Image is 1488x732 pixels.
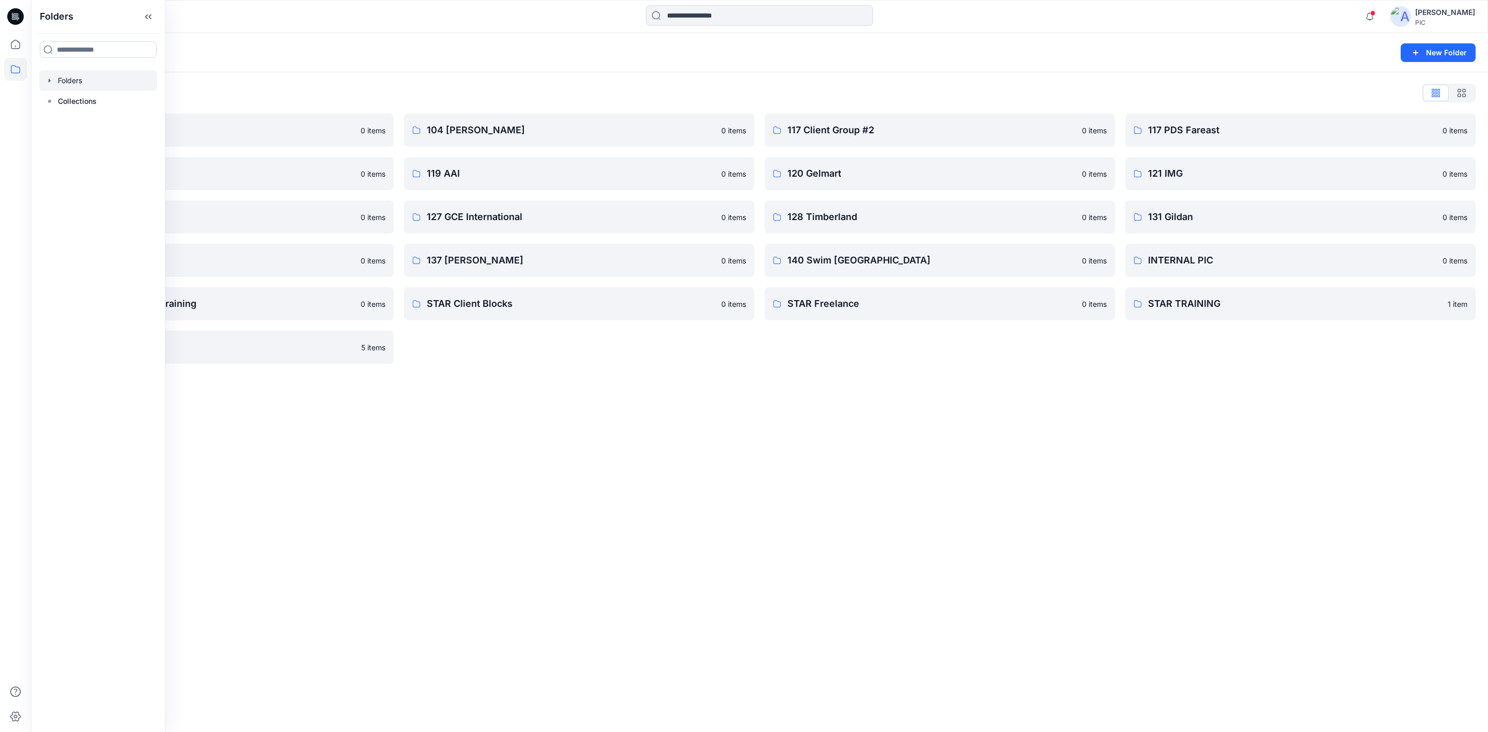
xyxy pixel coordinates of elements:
p: 127 GCE International [427,210,715,224]
a: STAR Uploads5 items [43,331,394,364]
p: 0 items [721,299,746,309]
p: 0 items [1443,168,1467,179]
a: 119 AAI0 items [404,157,754,190]
a: STAR Client Blocks0 items [404,287,754,320]
p: 0 items [1082,212,1107,223]
p: 1 item [1448,299,1467,309]
a: 121 IMG Client Group0 items [43,200,394,233]
p: 0 items [1082,299,1107,309]
p: 0 items [721,212,746,223]
div: PIC [1415,19,1475,26]
p: 120 Gelmart [787,166,1076,181]
p: 0 items [721,255,746,266]
p: 117 Client Group #2 [787,123,1076,137]
button: New Folder [1401,43,1476,62]
a: INTERNAL PIC0 items [1125,244,1476,277]
p: PIC Team Stylezone Training [66,297,354,311]
a: 131 Gildan0 items [1125,200,1476,233]
a: 117 PDS Fareast0 items [1125,114,1476,147]
p: STAR TRAINING [1148,297,1442,311]
a: STAR Freelance0 items [765,287,1115,320]
a: 137 [PERSON_NAME]0 items [404,244,754,277]
a: 120 Gelmart0 items [765,157,1115,190]
p: INTERNAL PIC [1148,253,1436,268]
p: STAR Uploads [66,340,355,354]
p: 0 items [1082,125,1107,136]
p: 136 Client Group [66,253,354,268]
a: 118 Add Black0 items [43,157,394,190]
a: 127 GCE International0 items [404,200,754,233]
p: 0 items [721,168,746,179]
a: 121 IMG0 items [1125,157,1476,190]
p: 0 items [361,125,385,136]
a: 128 Timberland0 items [765,200,1115,233]
p: 117 PDS Fareast [1148,123,1436,137]
p: 119 AAI [427,166,715,181]
p: 0 items [1443,125,1467,136]
p: 131 Gildan [1148,210,1436,224]
p: 0 items [1082,255,1107,266]
p: 0 items [361,212,385,223]
p: 103 HIS International [66,123,354,137]
div: [PERSON_NAME] [1415,6,1475,19]
a: STAR TRAINING1 item [1125,287,1476,320]
p: 0 items [361,255,385,266]
p: 128 Timberland [787,210,1076,224]
p: 0 items [1443,212,1467,223]
p: 0 items [361,168,385,179]
a: 103 HIS International0 items [43,114,394,147]
a: 104 [PERSON_NAME]0 items [404,114,754,147]
p: 0 items [721,125,746,136]
p: Collections [58,95,97,107]
p: 0 items [1082,168,1107,179]
a: 136 Client Group0 items [43,244,394,277]
p: 121 IMG Client Group [66,210,354,224]
p: 5 items [361,342,385,353]
a: 140 Swim [GEOGRAPHIC_DATA]0 items [765,244,1115,277]
p: 137 [PERSON_NAME] [427,253,715,268]
p: STAR Freelance [787,297,1076,311]
p: 140 Swim [GEOGRAPHIC_DATA] [787,253,1076,268]
p: 118 Add Black [66,166,354,181]
p: 121 IMG [1148,166,1436,181]
a: 117 Client Group #20 items [765,114,1115,147]
img: avatar [1390,6,1411,27]
a: PIC Team Stylezone Training0 items [43,287,394,320]
p: 0 items [1443,255,1467,266]
p: STAR Client Blocks [427,297,715,311]
p: 104 [PERSON_NAME] [427,123,715,137]
p: 0 items [361,299,385,309]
